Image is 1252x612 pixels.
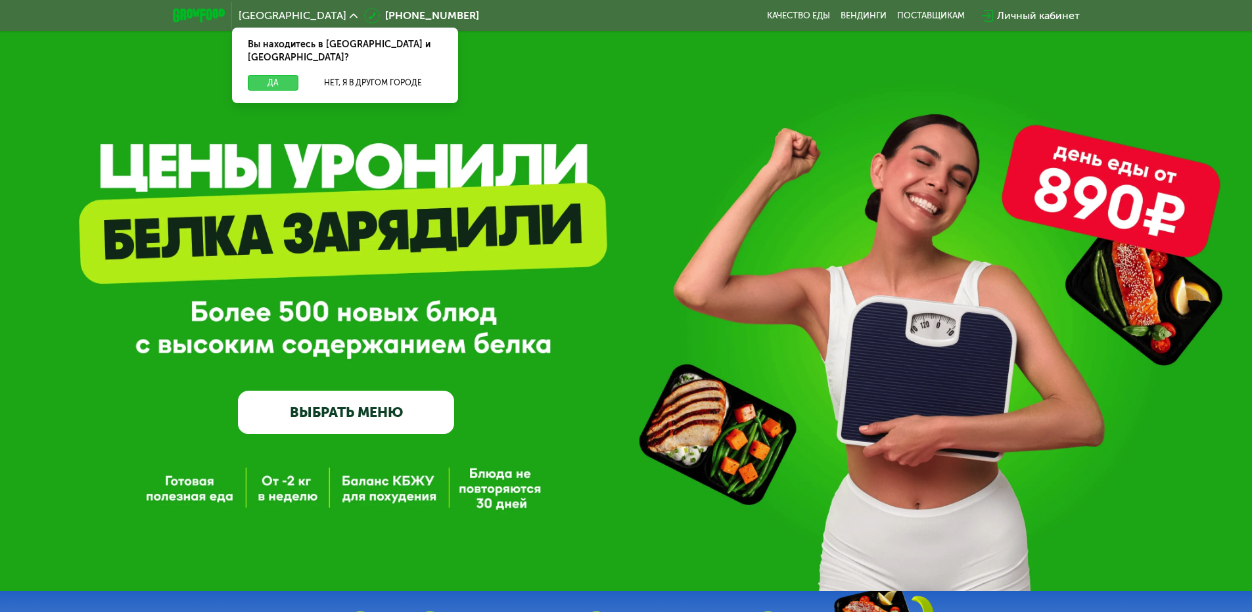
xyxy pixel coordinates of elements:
a: [PHONE_NUMBER] [364,8,479,24]
div: Вы находитесь в [GEOGRAPHIC_DATA] и [GEOGRAPHIC_DATA]? [232,28,458,75]
a: Вендинги [841,11,887,21]
a: Качество еды [767,11,830,21]
div: поставщикам [897,11,965,21]
button: Да [248,75,298,91]
a: ВЫБРАТЬ МЕНЮ [238,391,454,434]
span: [GEOGRAPHIC_DATA] [239,11,346,21]
div: Личный кабинет [997,8,1080,24]
button: Нет, я в другом городе [304,75,442,91]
